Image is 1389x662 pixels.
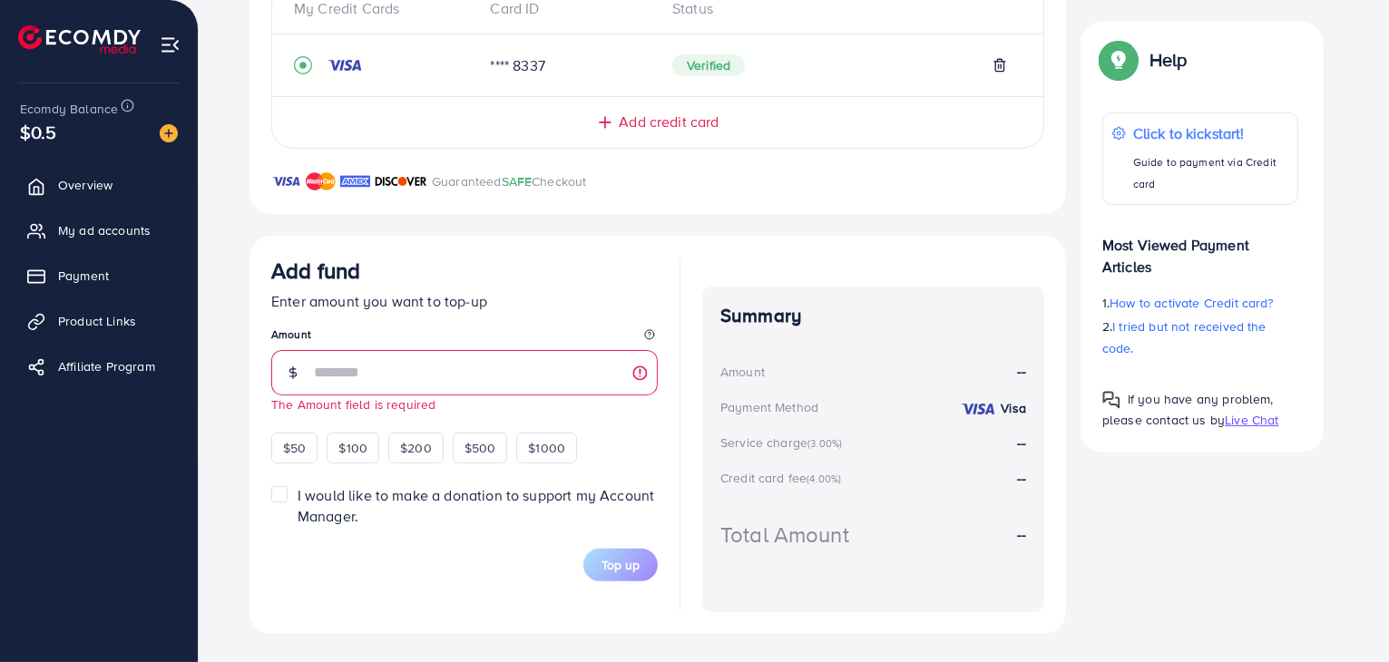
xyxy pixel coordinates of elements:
span: I would like to make a donation to support my Account Manager. [298,485,654,526]
strong: -- [1017,524,1026,545]
small: The Amount field is required [271,395,435,413]
span: If you have any problem, please contact us by [1102,390,1274,429]
img: Popup guide [1102,44,1135,76]
span: Payment [58,267,109,285]
p: Most Viewed Payment Articles [1102,219,1298,277]
p: Click to kickstart! [1133,122,1288,144]
button: Top up [583,549,658,581]
strong: -- [1017,468,1026,488]
strong: -- [1017,433,1026,453]
div: Service charge [720,433,847,452]
img: image [160,124,178,142]
span: How to activate Credit card? [1110,294,1273,312]
small: (4.00%) [807,472,841,486]
img: menu [160,34,181,55]
span: Product Links [58,312,136,330]
p: Guide to payment via Credit card [1133,151,1288,195]
div: Amount [720,363,765,381]
small: (3.00%) [807,436,842,451]
span: I tried but not received the code. [1102,317,1267,357]
span: $50 [283,439,306,457]
img: credit [960,402,996,416]
strong: Visa [1001,399,1026,417]
p: Guaranteed Checkout [432,170,587,192]
svg: record circle [294,56,312,74]
p: 1. [1102,292,1298,314]
span: $1000 [528,439,565,457]
img: brand [306,170,336,192]
div: Credit card fee [720,469,847,487]
strong: -- [1017,361,1026,382]
h3: Add fund [271,258,360,284]
legend: Amount [271,326,658,349]
span: $200 [400,439,432,457]
div: Total Amount [720,519,849,550]
img: brand [375,170,427,192]
span: Add credit card [619,112,719,132]
img: brand [271,170,301,192]
iframe: Chat [1312,580,1375,648]
span: $100 [338,439,367,457]
a: My ad accounts [14,212,184,248]
span: Affiliate Program [58,357,155,375]
p: Help [1149,49,1188,71]
img: credit [327,58,363,73]
p: 2. [1102,316,1298,359]
span: Live Chat [1225,411,1278,429]
img: brand [340,170,370,192]
span: SAFE [502,172,533,190]
a: Affiliate Program [14,348,184,385]
div: Payment Method [720,398,818,416]
p: Enter amount you want to top-up [271,290,658,312]
span: Overview [58,176,112,194]
span: $500 [465,439,496,457]
span: Ecomdy Balance [20,100,118,118]
img: Popup guide [1102,391,1120,409]
a: Overview [14,167,184,203]
span: Verified [672,54,745,76]
a: Product Links [14,303,184,339]
span: $0.5 [20,119,57,145]
h4: Summary [720,305,1026,327]
img: logo [18,25,141,54]
a: Payment [14,258,184,294]
span: My ad accounts [58,221,151,239]
span: Top up [602,556,640,574]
